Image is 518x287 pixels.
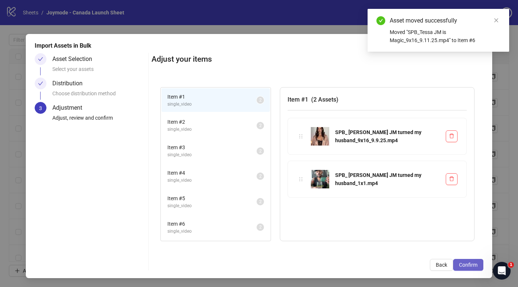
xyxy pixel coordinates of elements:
span: Item # 1 [167,93,257,101]
sup: 2 [257,198,264,205]
sup: 2 [257,172,264,180]
span: Back [436,262,447,268]
button: Confirm [453,259,483,271]
h3: Item # 1 [288,95,467,104]
div: holder [297,175,305,183]
span: Item # 3 [167,143,257,151]
span: delete [449,176,454,181]
div: SPB_ [PERSON_NAME] JM turned my husband_9x16_9.9.25.mp4 [335,128,440,144]
div: Adjust, review and confirm [52,114,145,126]
span: 1 [508,262,514,268]
div: Select your assets [52,65,145,78]
span: single_video [167,101,257,108]
div: Import Assets in Bulk [35,41,483,50]
span: Item # 6 [167,220,257,228]
h2: Adjust your items [152,53,483,65]
sup: 2 [257,122,264,129]
span: single_video [167,177,257,184]
div: SPB_ [PERSON_NAME] JM turned my husband_1x1.mp4 [335,171,440,187]
sup: 2 [257,223,264,231]
span: close [494,18,499,23]
span: 2 [259,98,262,103]
span: Confirm [459,262,477,268]
button: Back [430,259,453,271]
div: Choose distribution method [52,89,145,102]
span: single_video [167,151,257,158]
span: 2 [259,225,262,230]
span: Item # 5 [167,194,257,202]
span: Item # 2 [167,118,257,126]
div: Adjustment [52,102,88,114]
span: 2 [259,123,262,128]
span: single_video [167,228,257,235]
div: Asset moved successfully [390,16,500,25]
span: holder [298,134,303,139]
span: check-circle [376,16,385,25]
span: 3 [39,105,42,111]
button: Delete [446,173,458,185]
div: Distribution [52,78,88,89]
img: SPB_ Tessa JM turned my husband_9x16_9.9.25.mp4 [311,127,329,146]
iframe: Intercom live chat [493,262,511,280]
span: ( 2 Assets ) [311,96,338,103]
span: Item # 4 [167,169,257,177]
span: 2 [259,148,262,154]
div: Asset Selection [52,53,98,65]
span: holder [298,177,303,182]
sup: 2 [257,147,264,155]
a: Close [492,16,500,24]
button: Delete [446,130,458,142]
sup: 2 [257,96,264,104]
img: SPB_ Tessa JM turned my husband_1x1.mp4 [311,170,329,188]
span: 2 [259,199,262,204]
span: 2 [259,174,262,179]
div: holder [297,132,305,140]
span: delete [449,133,454,139]
div: Moved "SPB_Tessa JM is Magic_9x16_9.11.25.mp4" to Item #6 [390,28,500,44]
span: check [38,57,43,62]
span: single_video [167,126,257,133]
span: single_video [167,202,257,209]
span: check [38,81,43,86]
